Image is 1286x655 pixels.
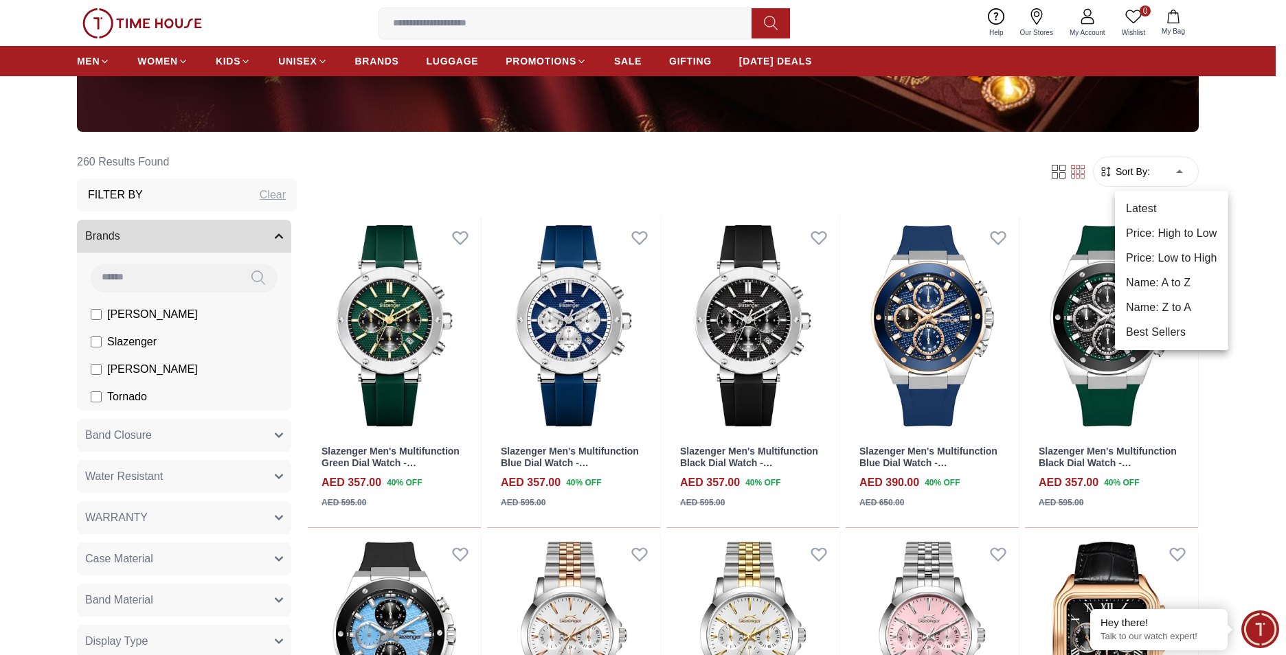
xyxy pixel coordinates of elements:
[1101,616,1217,630] div: Hey there!
[1115,320,1228,345] li: Best Sellers
[1115,246,1228,271] li: Price: Low to High
[1241,610,1279,648] div: Chat Widget
[1115,295,1228,320] li: Name: Z to A
[1115,271,1228,295] li: Name: A to Z
[1115,196,1228,221] li: Latest
[1115,221,1228,246] li: Price: High to Low
[1101,631,1217,643] p: Talk to our watch expert!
